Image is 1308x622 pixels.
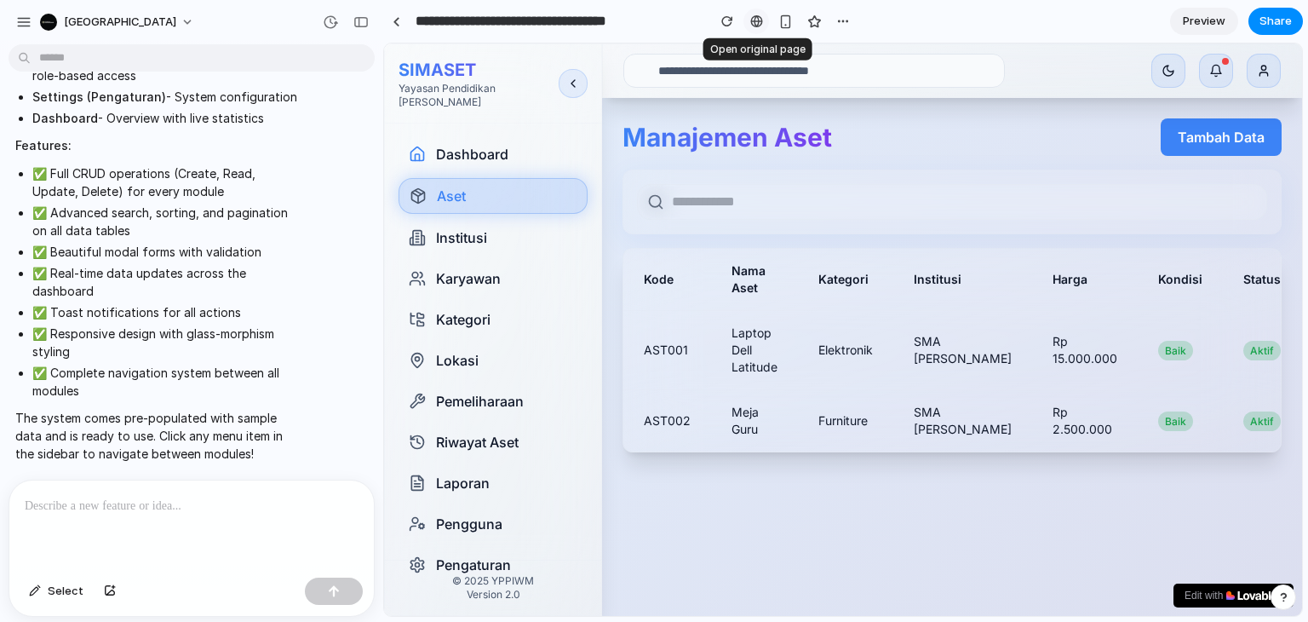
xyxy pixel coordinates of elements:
[52,184,103,204] span: Institusi
[15,409,300,463] p: The system comes pre-populated with sample data and is ready to use. Click any menu item in the s...
[52,101,124,121] span: Dashboard
[64,14,176,31] span: [GEOGRAPHIC_DATA]
[898,538,905,556] button: ×
[774,297,809,317] span: Baik
[777,75,898,112] button: Tambah Data
[7,54,249,72] h3: Style
[32,111,98,125] strong: Dashboard
[32,303,300,321] li: ✅ Toast notifications for all actions
[414,347,509,409] td: Furniture
[1183,13,1225,30] span: Preview
[414,268,509,347] td: Elektronik
[774,368,809,388] span: Baik
[509,347,648,409] td: SMA [PERSON_NAME]
[14,544,204,558] p: Version 2.0
[14,531,204,544] p: © 2025 YPPIWM
[52,511,127,532] span: Pengaturan
[7,7,249,22] div: Outline
[26,22,92,37] a: Back to Top
[347,219,393,253] div: Nama Aset
[20,578,92,605] button: Select
[703,38,812,60] div: Open original page
[859,227,897,245] div: Status
[20,118,48,133] span: 16 px
[32,364,300,400] li: ✅ Complete navigation system between all modules
[239,347,327,409] td: AST002
[859,297,897,317] span: Aktif
[52,225,117,245] span: Karyawan
[14,14,175,38] h1: SIMASET
[7,103,59,118] label: Font Size
[800,544,839,560] span: Edit with
[52,389,135,409] span: Riwayat Aset
[327,347,414,409] td: Meja Guru
[32,204,300,239] li: ✅ Advanced search, sorting, and pagination on all data tables
[52,307,95,327] span: Lokasi
[859,368,897,388] span: Aktif
[48,583,83,600] span: Select
[648,347,754,409] td: Rp 2.500.000
[260,227,307,245] div: Kode
[238,78,448,109] h1: Manajemen Aset
[1248,8,1303,35] button: Share
[14,38,175,66] p: Yayasan Pendidikan [PERSON_NAME]
[239,268,327,347] td: AST001
[52,429,106,450] span: Laporan
[32,88,300,106] li: - System configuration
[15,138,72,153] strong: Features:
[774,227,818,245] div: Kondisi
[32,325,300,360] li: ✅ Responsive design with glass-morphism styling
[668,227,733,245] div: Harga
[32,109,300,127] li: - Overview with live statistics
[52,470,118,491] span: Pengguna
[1170,8,1238,35] a: Preview
[327,268,414,347] td: Laptop Dell Latitude
[794,84,881,104] span: Tambah Data
[530,227,628,245] div: Institusi
[32,89,166,104] strong: Settings (Pengaturan)
[52,348,140,368] span: Pemeliharaan
[648,268,754,347] td: Rp 15.000.000
[32,243,300,261] li: ✅ Beautiful modal forms with validation
[434,227,489,245] div: Kategori
[32,264,300,300] li: ✅ Real-time data updates across the dashboard
[33,9,203,36] button: [GEOGRAPHIC_DATA]
[52,266,106,286] span: Kategori
[509,268,648,347] td: SMA [PERSON_NAME]
[1259,13,1292,30] span: Share
[53,142,82,163] span: Aset
[32,164,300,200] li: ✅ Full CRUD operations (Create, Read, Update, Delete) for every module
